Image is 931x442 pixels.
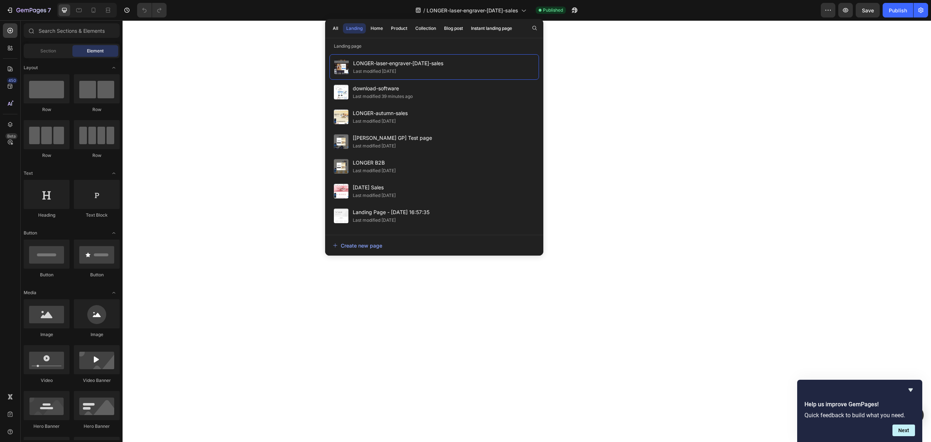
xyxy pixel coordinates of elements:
span: Text [24,170,33,177]
p: 7 [48,6,51,15]
div: Button [74,272,120,278]
div: Landing [346,25,363,32]
span: Save [862,7,874,13]
div: Hero Banner [74,423,120,430]
div: Last modified [DATE] [353,142,396,150]
span: Section [40,48,56,54]
div: Last modified [DATE] [353,217,396,224]
button: 7 [3,3,54,17]
span: Toggle open [108,167,120,179]
span: Element [87,48,104,54]
span: LONGER-laser-engraver-[DATE]-sales [427,7,518,14]
div: Image [24,331,69,338]
p: Quick feedback to build what you need. [804,412,915,419]
div: Home [371,25,383,32]
span: [DATE] Sales [353,183,396,192]
div: Image [74,331,120,338]
div: Button [24,272,69,278]
button: Blog post [441,23,466,33]
span: LONGER B2B [353,158,396,167]
div: Publish [889,7,907,14]
button: Publish [883,3,913,17]
span: Layout [24,64,38,71]
div: Last modified [DATE] [353,167,396,174]
div: Row [24,106,69,113]
div: Row [74,152,120,159]
span: Landing Page - [DATE] 16:57:35 [353,208,429,217]
span: Media [24,289,36,296]
span: / [423,7,425,14]
button: Create new page [332,238,536,253]
div: Text Block [74,212,120,218]
h2: Help us improve GemPages! [804,400,915,409]
span: Toggle open [108,287,120,299]
button: All [329,23,341,33]
div: Undo/Redo [137,3,167,17]
div: Beta [5,133,17,139]
button: Landing [343,23,366,33]
p: Landing page [325,43,543,50]
div: Product [391,25,407,32]
div: Collection [415,25,436,32]
div: Last modified 39 minutes ago [353,93,413,100]
div: Hero Banner [24,423,69,430]
div: Row [24,152,69,159]
div: Row [74,106,120,113]
button: Save [856,3,880,17]
span: LONGER-autumn-sales [353,109,408,118]
span: Button [24,230,37,236]
button: Collection [412,23,439,33]
span: Toggle open [108,62,120,74]
div: Last modified [DATE] [353,192,396,199]
div: All [333,25,338,32]
span: LONGER-laser-engraver-[DATE]-sales [353,59,443,68]
button: Instant landing page [468,23,515,33]
div: 450 [7,78,17,83]
span: Published [543,7,563,13]
div: Blog post [444,25,463,32]
button: Hide survey [906,386,915,394]
button: Next question [892,425,915,436]
span: [[PERSON_NAME] GP] Test page [353,134,432,142]
div: Heading [24,212,69,218]
iframe: Design area [123,20,931,442]
button: Home [367,23,386,33]
div: Last modified [DATE] [353,118,396,125]
div: Video Banner [74,377,120,384]
div: Create new page [333,242,382,249]
span: Toggle open [108,227,120,239]
span: download-software [353,84,413,93]
div: Instant landing page [471,25,512,32]
div: Last modified [DATE] [353,68,396,75]
input: Search Sections & Elements [24,23,120,38]
div: Help us improve GemPages! [804,386,915,436]
div: Video [24,377,69,384]
button: Product [388,23,411,33]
